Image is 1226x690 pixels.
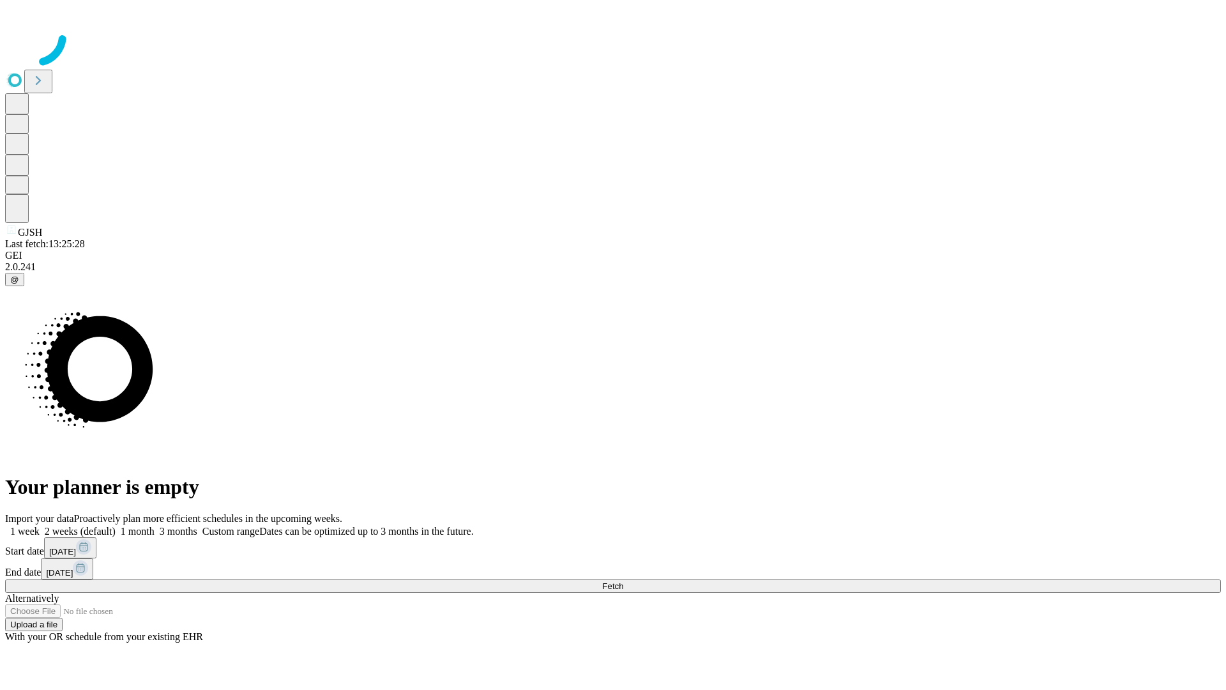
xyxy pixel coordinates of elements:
[5,593,59,604] span: Alternatively
[5,631,203,642] span: With your OR schedule from your existing EHR
[5,250,1221,261] div: GEI
[49,547,76,556] span: [DATE]
[5,537,1221,558] div: Start date
[5,261,1221,273] div: 2.0.241
[18,227,42,238] span: GJSH
[74,513,342,524] span: Proactively plan more efficient schedules in the upcoming weeks.
[202,526,259,537] span: Custom range
[5,618,63,631] button: Upload a file
[121,526,155,537] span: 1 month
[46,568,73,578] span: [DATE]
[5,558,1221,579] div: End date
[602,581,623,591] span: Fetch
[259,526,473,537] span: Dates can be optimized up to 3 months in the future.
[41,558,93,579] button: [DATE]
[5,513,74,524] span: Import your data
[5,475,1221,499] h1: Your planner is empty
[160,526,197,537] span: 3 months
[10,275,19,284] span: @
[5,273,24,286] button: @
[44,537,96,558] button: [DATE]
[5,238,85,249] span: Last fetch: 13:25:28
[45,526,116,537] span: 2 weeks (default)
[10,526,40,537] span: 1 week
[5,579,1221,593] button: Fetch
